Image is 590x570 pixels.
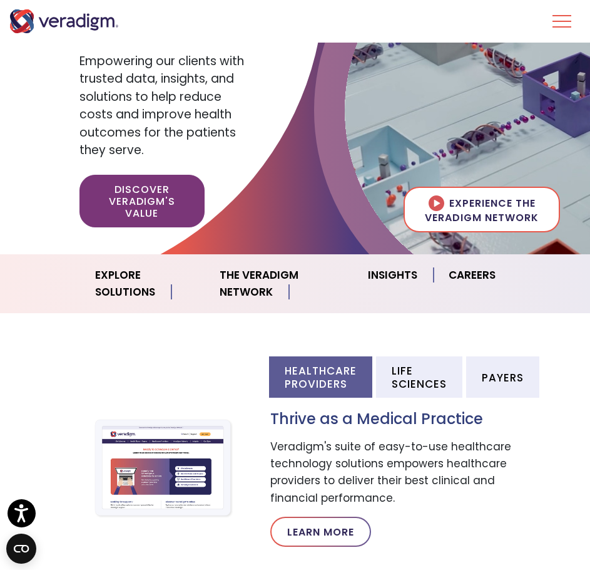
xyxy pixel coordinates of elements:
a: Explore Solutions [80,259,205,308]
h3: Thrive as a Medical Practice [270,410,511,428]
a: Careers [434,259,511,291]
li: Healthcare Providers [269,356,372,398]
li: Payers [466,356,539,398]
a: The Veradigm Network [205,259,353,308]
a: Insights [353,259,434,291]
li: Life Sciences [376,356,462,398]
button: Toggle Navigation Menu [552,5,571,38]
img: Veradigm logo [9,9,119,33]
span: Empowering our clients with trusted data, insights, and solutions to help reduce costs and improv... [79,53,244,159]
a: Learn More [270,517,371,547]
p: Veradigm's suite of easy-to-use healthcare technology solutions empowers healthcare providers to ... [270,438,511,507]
a: Discover Veradigm's Value [79,175,205,228]
button: Open CMP widget [6,534,36,564]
